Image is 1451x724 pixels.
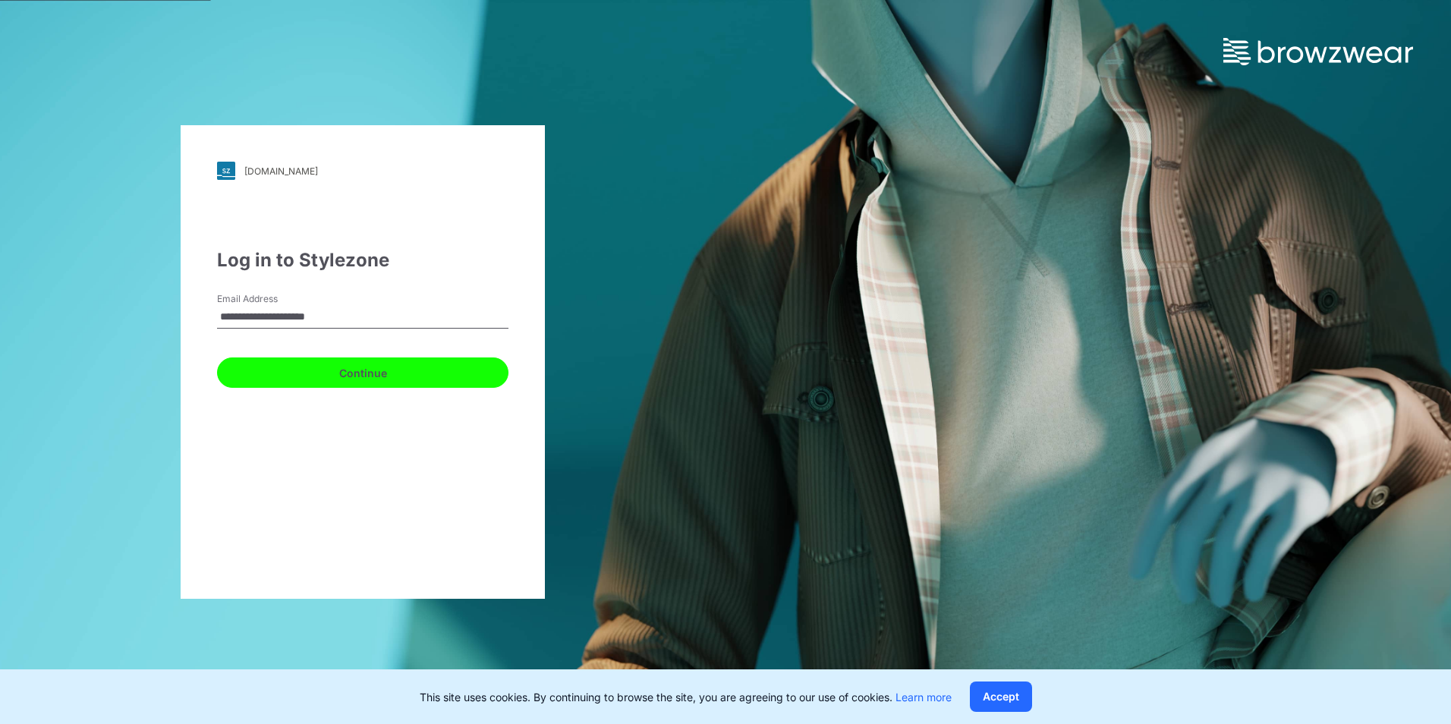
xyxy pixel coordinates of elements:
[217,357,508,388] button: Continue
[244,165,318,177] div: [DOMAIN_NAME]
[970,682,1032,712] button: Accept
[217,162,235,180] img: svg+xml;base64,PHN2ZyB3aWR0aD0iMjgiIGhlaWdodD0iMjgiIHZpZXdCb3g9IjAgMCAyOCAyOCIgZmlsbD0ibm9uZSIgeG...
[217,292,323,306] label: Email Address
[420,689,952,705] p: This site uses cookies. By continuing to browse the site, you are agreeing to our use of cookies.
[217,162,508,180] a: [DOMAIN_NAME]
[895,691,952,704] a: Learn more
[1223,38,1413,65] img: browzwear-logo.73288ffb.svg
[217,247,508,274] div: Log in to Stylezone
